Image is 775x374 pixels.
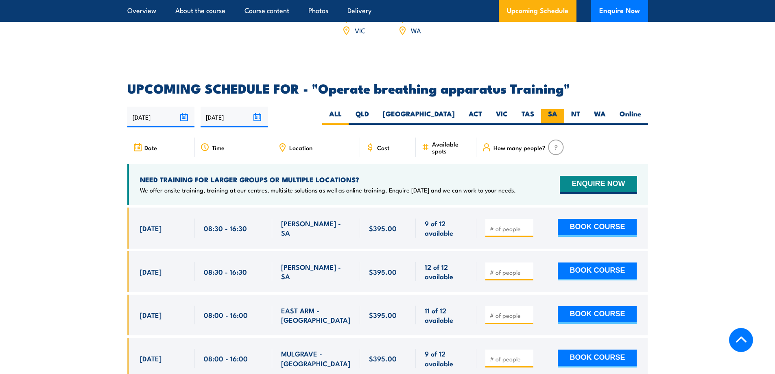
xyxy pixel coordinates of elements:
p: We offer onsite training, training at our centres, multisite solutions as well as online training... [140,186,516,194]
label: NT [564,109,587,125]
span: Location [289,144,312,151]
input: # of people [490,311,530,319]
span: [DATE] [140,354,162,363]
span: [DATE] [140,310,162,319]
span: 08:00 - 16:00 [204,310,248,319]
span: 08:30 - 16:30 [204,267,247,276]
h2: UPCOMING SCHEDULE FOR - "Operate breathing apparatus Training" [127,82,648,94]
label: Online [613,109,648,125]
input: To date [201,107,268,127]
h4: NEED TRAINING FOR LARGER GROUPS OR MULTIPLE LOCATIONS? [140,175,516,184]
span: MULGRAVE - [GEOGRAPHIC_DATA] [281,349,351,368]
span: 08:00 - 16:00 [204,354,248,363]
input: From date [127,107,194,127]
input: # of people [490,355,530,363]
span: [DATE] [140,267,162,276]
input: # of people [490,225,530,233]
a: WA [411,25,421,35]
span: $395.00 [369,354,397,363]
label: TAS [515,109,541,125]
span: Available spots [432,140,471,154]
span: Date [144,144,157,151]
input: # of people [490,268,530,276]
button: BOOK COURSE [558,350,637,367]
span: Cost [377,144,389,151]
span: 12 of 12 available [425,262,467,281]
span: 9 of 12 available [425,219,467,238]
span: 9 of 12 available [425,349,467,368]
span: EAST ARM - [GEOGRAPHIC_DATA] [281,306,351,325]
span: $395.00 [369,223,397,233]
label: VIC [489,109,515,125]
span: How many people? [493,144,546,151]
span: Time [212,144,225,151]
label: ALL [322,109,349,125]
label: ACT [462,109,489,125]
label: SA [541,109,564,125]
label: QLD [349,109,376,125]
span: $395.00 [369,310,397,319]
label: [GEOGRAPHIC_DATA] [376,109,462,125]
span: $395.00 [369,267,397,276]
span: 11 of 12 available [425,306,467,325]
span: [PERSON_NAME] - SA [281,219,351,238]
button: BOOK COURSE [558,219,637,237]
button: BOOK COURSE [558,306,637,324]
button: BOOK COURSE [558,262,637,280]
span: [DATE] [140,223,162,233]
a: VIC [355,25,365,35]
span: [PERSON_NAME] - SA [281,262,351,281]
span: 08:30 - 16:30 [204,223,247,233]
button: ENQUIRE NOW [560,176,637,194]
label: WA [587,109,613,125]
